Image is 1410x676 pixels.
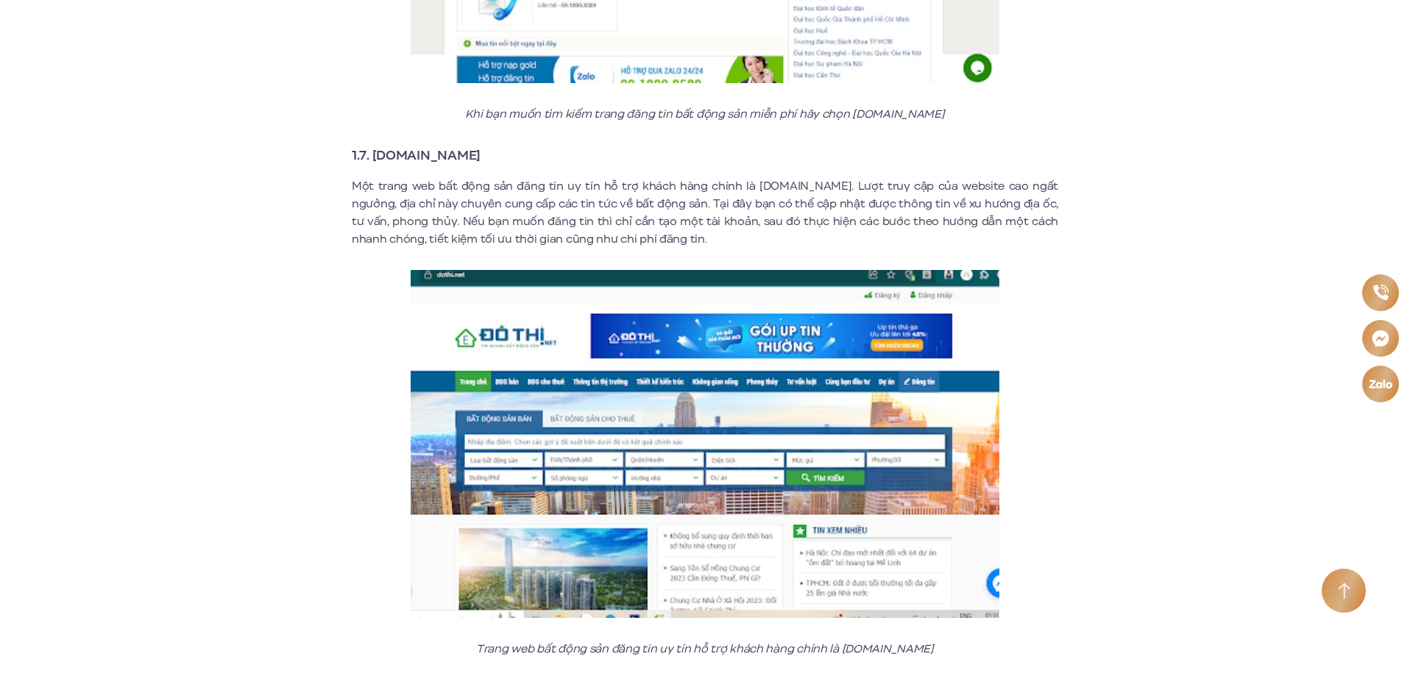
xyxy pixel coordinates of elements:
[465,106,944,122] em: Khi bạn muốn tìm kiếm trang đăng tin bất động sản miễn phí hãy chọn [DOMAIN_NAME]
[352,177,1058,248] p: Một trang web bất động sản đăng tin uy tín hỗ trợ khách hàng chính là [DOMAIN_NAME]. Lượt truy cậ...
[1368,376,1394,391] img: Zalo icon
[476,641,934,657] em: Trang web bất động sản đăng tin uy tín hỗ trợ khách hàng chính là [DOMAIN_NAME]
[1371,283,1389,302] img: Phone icon
[1370,327,1392,349] img: Messenger icon
[1338,583,1350,599] img: Arrow icon
[352,146,481,165] strong: 1.7. [DOMAIN_NAME]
